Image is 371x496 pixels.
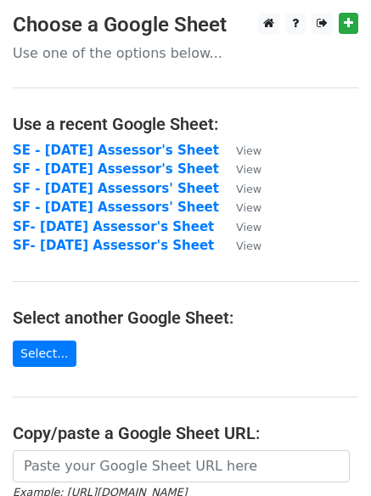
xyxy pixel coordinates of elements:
[219,238,261,253] a: View
[219,161,261,177] a: View
[13,44,358,62] p: Use one of the options below...
[236,221,261,234] small: View
[13,13,358,37] h3: Choose a Google Sheet
[219,181,261,196] a: View
[13,219,214,234] a: SF- [DATE] Assessor's Sheet
[236,163,261,176] small: View
[13,181,219,196] a: SF - [DATE] Assessors' Sheet
[13,200,219,215] a: SF - [DATE] Assessors' Sheet
[13,161,219,177] a: SF - [DATE] Assessor's Sheet
[219,200,261,215] a: View
[13,450,350,482] input: Paste your Google Sheet URL here
[236,201,261,214] small: View
[219,219,261,234] a: View
[236,183,261,195] small: View
[13,114,358,134] h4: Use a recent Google Sheet:
[13,341,76,367] a: Select...
[236,240,261,252] small: View
[236,144,261,157] small: View
[13,238,214,253] a: SF- [DATE] Assessor's Sheet
[13,307,358,328] h4: Select another Google Sheet:
[219,143,261,158] a: View
[13,423,358,443] h4: Copy/paste a Google Sheet URL:
[13,143,219,158] a: SE - [DATE] Assessor's Sheet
